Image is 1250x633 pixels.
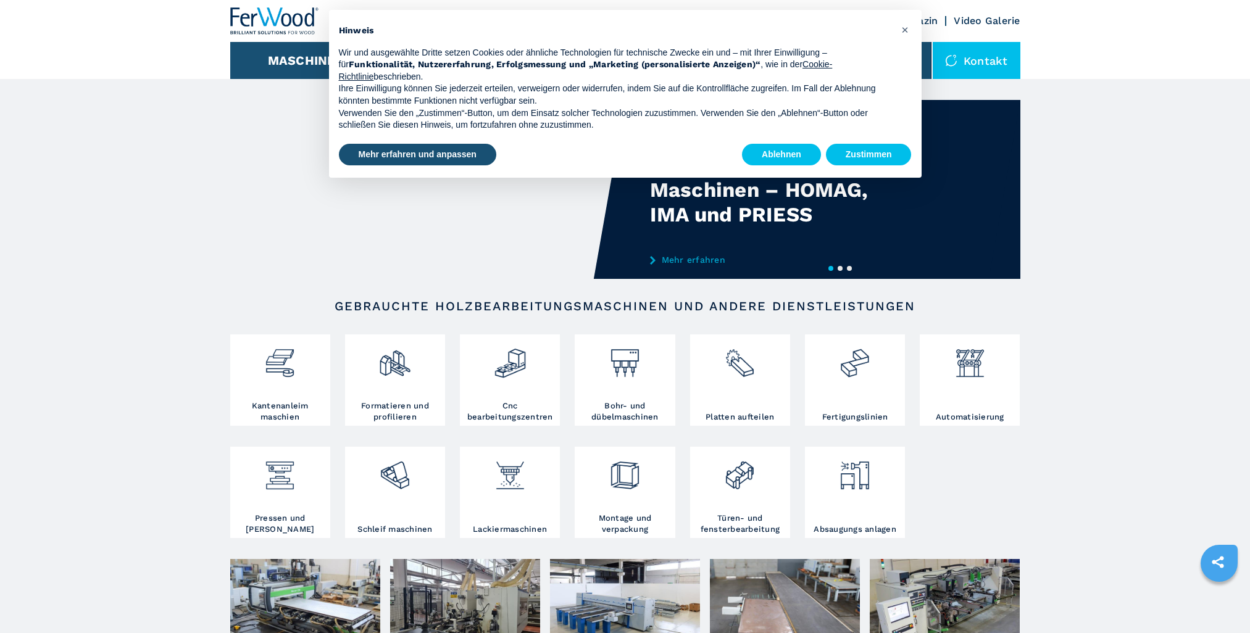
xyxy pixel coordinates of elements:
h3: Kantenanleim maschien [233,400,327,423]
h3: Formatieren und profilieren [348,400,442,423]
button: Zustimmen [826,144,912,166]
a: Platten aufteilen [690,334,790,426]
h3: Schleif maschinen [357,524,432,535]
img: sezionatrici_2.png [723,337,756,379]
img: levigatrici_2.png [378,450,411,492]
a: Video Galerie [954,15,1020,27]
span: × [901,22,909,37]
button: 3 [847,266,852,271]
h3: Montage und verpackung [578,513,672,535]
img: foratrici_inseritrici_2.png [609,337,641,379]
img: Kontakt [945,54,957,67]
strong: Funktionalität, Nutzererfahrung, Erfolgsmessung und „Marketing (personalisierte Anzeigen)“ [349,59,761,69]
img: aspirazione_1.png [838,450,871,492]
a: Schleif maschinen [345,447,445,538]
h2: Gebrauchte Holzbearbeitungsmaschinen und andere Dienstleistungen [270,299,981,313]
h3: Lackiermaschinen [473,524,547,535]
a: Fertigungslinien [805,334,905,426]
a: Cnc bearbeitungszentren [460,334,560,426]
h2: Hinweis [339,25,892,37]
p: Ihre Einwilligung können Sie jederzeit erteilen, verweigern oder widerrufen, indem Sie auf die Ko... [339,83,892,107]
a: Kantenanleim maschien [230,334,330,426]
h3: Automatisierung [936,412,1004,423]
p: Verwenden Sie den „Zustimmen“-Button, um dem Einsatz solcher Technologien zuzustimmen. Verwenden ... [339,107,892,131]
a: Formatieren und profilieren [345,334,445,426]
img: linee_di_produzione_2.png [838,337,871,379]
h3: Bohr- und dübelmaschinen [578,400,672,423]
h3: Absaugungs anlagen [814,524,896,535]
a: Cookie-Richtlinie [339,59,833,81]
h3: Cnc bearbeitungszentren [463,400,557,423]
h3: Pressen und [PERSON_NAME] [233,513,327,535]
img: pressa-strettoia.png [264,450,296,492]
a: Absaugungs anlagen [805,447,905,538]
a: Automatisierung [920,334,1020,426]
img: verniciatura_1.png [494,450,527,492]
button: Mehr erfahren und anpassen [339,144,496,166]
img: Ferwood [230,7,319,35]
img: squadratrici_2.png [378,337,411,379]
a: Lackiermaschinen [460,447,560,538]
a: Montage und verpackung [575,447,675,538]
a: Bohr- und dübelmaschinen [575,334,675,426]
a: Pressen und [PERSON_NAME] [230,447,330,538]
a: Mehr erfahren [650,255,892,265]
button: Ablehnen [742,144,821,166]
button: 2 [838,266,843,271]
img: centro_di_lavoro_cnc_2.png [494,337,527,379]
a: sharethis [1202,547,1233,577]
h3: Türen- und fensterbearbeitung [693,513,787,535]
img: montaggio_imballaggio_2.png [609,450,641,492]
p: Wir und ausgewählte Dritte setzen Cookies oder ähnliche Technologien für technische Zwecke ein un... [339,47,892,83]
img: bordatrici_1.png [264,337,296,379]
a: Türen- und fensterbearbeitung [690,447,790,538]
img: automazione.png [954,337,986,379]
video: Your browser does not support the video tag. [230,100,625,279]
button: 1 [828,266,833,271]
h3: Fertigungslinien [822,412,888,423]
h3: Platten aufteilen [706,412,774,423]
img: lavorazione_porte_finestre_2.png [723,450,756,492]
div: Kontakt [933,42,1020,79]
button: Maschinen [268,53,345,68]
button: Schließen Sie diesen Hinweis [896,20,915,39]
